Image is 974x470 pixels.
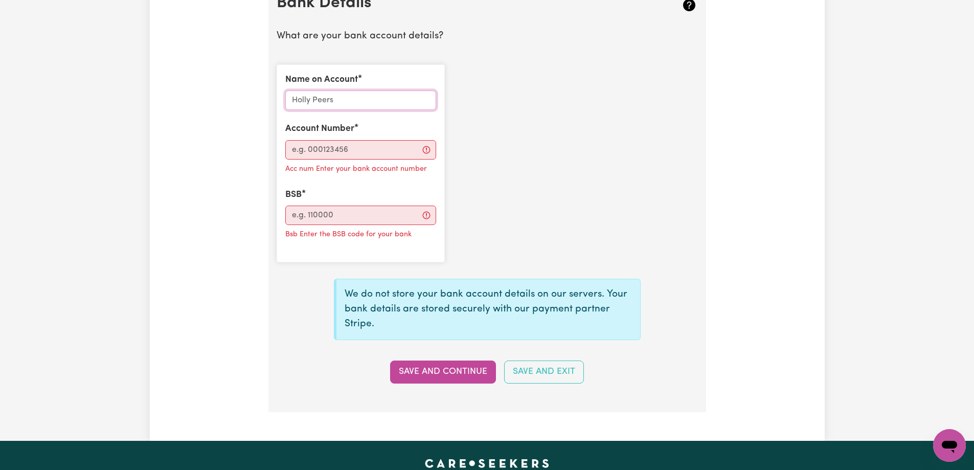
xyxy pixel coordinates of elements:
p: What are your bank account details? [277,29,698,44]
a: Careseekers home page [425,459,549,467]
p: Acc num Enter your bank account number [285,164,427,175]
iframe: Button to launch messaging window, conversation in progress [933,429,966,462]
input: e.g. 110000 [285,206,436,225]
input: Holly Peers [285,91,436,110]
p: Bsb Enter the BSB code for your bank [285,229,412,240]
p: We do not store your bank account details on our servers. Your bank details are stored securely w... [345,287,632,331]
button: Save and Exit [504,361,584,383]
label: Account Number [285,122,354,136]
label: BSB [285,188,302,202]
input: e.g. 000123456 [285,140,436,160]
label: Name on Account [285,73,358,86]
button: Save and Continue [390,361,496,383]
